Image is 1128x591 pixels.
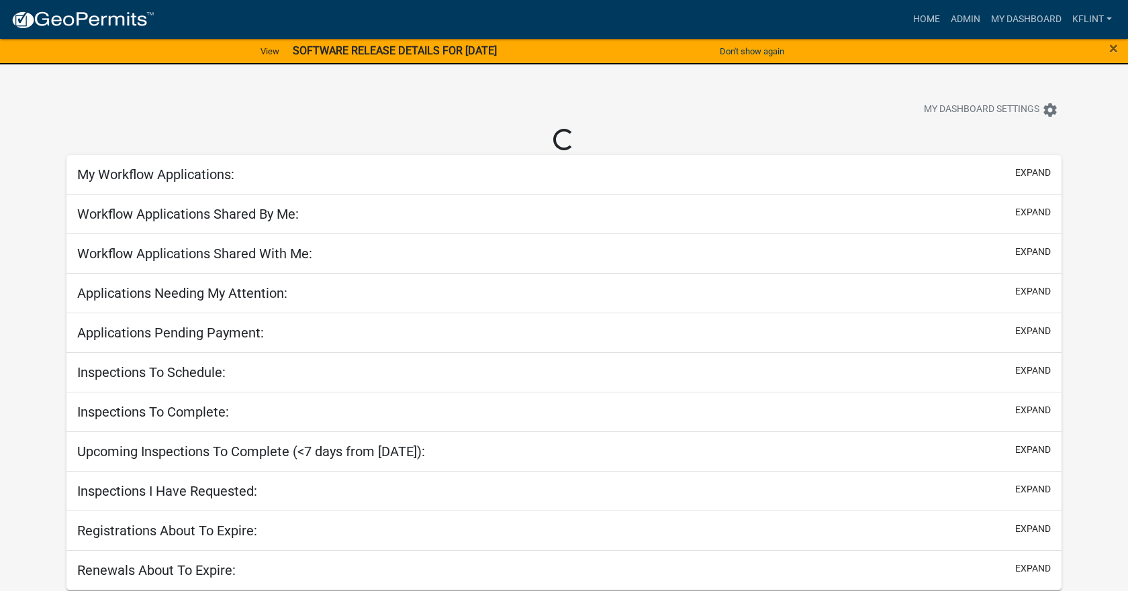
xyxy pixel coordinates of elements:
[77,325,264,341] h5: Applications Pending Payment:
[1015,443,1051,457] button: expand
[293,44,497,57] strong: SOFTWARE RELEASE DETAILS FOR [DATE]
[1015,166,1051,180] button: expand
[714,40,790,62] button: Don't show again
[1015,364,1051,378] button: expand
[77,483,257,499] h5: Inspections I Have Requested:
[1109,40,1118,56] button: Close
[77,285,287,301] h5: Applications Needing My Attention:
[77,246,312,262] h5: Workflow Applications Shared With Me:
[77,404,229,420] h5: Inspections To Complete:
[1015,245,1051,259] button: expand
[986,7,1067,32] a: My Dashboard
[1109,39,1118,58] span: ×
[1015,284,1051,299] button: expand
[1042,102,1058,118] i: settings
[77,166,234,182] h5: My Workflow Applications:
[1015,403,1051,417] button: expand
[1015,324,1051,338] button: expand
[1015,482,1051,496] button: expand
[77,562,236,578] h5: Renewals About To Expire:
[1015,522,1051,536] button: expand
[924,102,1039,118] span: My Dashboard Settings
[77,206,299,222] h5: Workflow Applications Shared By Me:
[908,7,945,32] a: Home
[1067,7,1117,32] a: kflint
[1015,561,1051,576] button: expand
[255,40,285,62] a: View
[77,523,257,539] h5: Registrations About To Expire:
[77,364,226,380] h5: Inspections To Schedule:
[913,97,1069,123] button: My Dashboard Settingssettings
[945,7,986,32] a: Admin
[1015,205,1051,219] button: expand
[77,443,425,460] h5: Upcoming Inspections To Complete (<7 days from [DATE]):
